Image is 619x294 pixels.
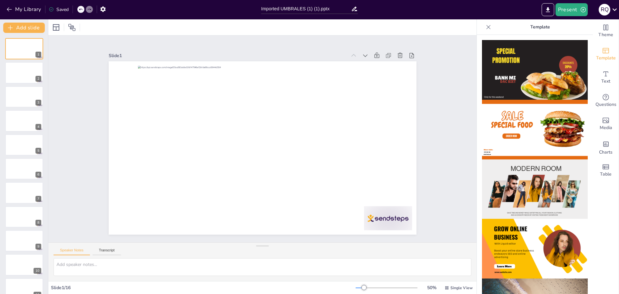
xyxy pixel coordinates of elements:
p: Template [494,19,586,35]
div: 1 [35,52,41,57]
button: My Library [5,4,44,15]
div: 8 [35,220,41,226]
button: Speaker Notes [54,248,90,255]
div: 7 [5,182,43,203]
span: Text [601,78,610,85]
button: Add slide [3,23,45,33]
span: Position [68,24,76,31]
img: thumb-3.png [482,159,588,219]
button: Export to PowerPoint [542,3,554,16]
span: Media [600,124,612,131]
img: thumb-1.png [482,40,588,100]
div: Add charts and graphs [593,136,619,159]
div: R Q [599,4,610,15]
div: 5 [5,134,43,156]
span: Theme [598,31,613,38]
button: Transcript [93,248,121,255]
div: Add a table [593,159,619,182]
div: 4 [5,110,43,131]
div: 4 [35,124,41,130]
span: Questions [595,101,616,108]
div: 7 [35,196,41,202]
div: 2 [35,76,41,82]
img: thumb-4.png [482,219,588,279]
span: Single View [450,285,473,290]
div: 1 [5,38,43,59]
div: 6 [5,158,43,179]
div: 2 [5,62,43,83]
span: Template [596,55,616,62]
div: Change the overall theme [593,19,619,43]
div: 9 [5,230,43,251]
div: Add text boxes [593,66,619,89]
div: 3 [35,100,41,106]
div: 10 [34,268,41,274]
div: Saved [49,6,69,13]
div: Slide 1 [141,9,369,88]
input: Insert title [261,4,351,14]
span: Table [600,171,612,178]
div: 8 [5,206,43,228]
button: R Q [599,3,610,16]
div: 9 [35,244,41,249]
div: 5 [35,148,41,154]
div: 3 [5,86,43,107]
div: Get real-time input from your audience [593,89,619,112]
div: 6 [35,172,41,177]
div: 50 % [424,285,439,291]
span: Charts [599,149,613,156]
button: Present [555,3,588,16]
div: 10 [5,254,43,275]
div: Add images, graphics, shapes or video [593,112,619,136]
div: Slide 1 / 16 [51,285,356,291]
div: Layout [51,22,61,33]
div: Add ready made slides [593,43,619,66]
img: thumb-2.png [482,100,588,159]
